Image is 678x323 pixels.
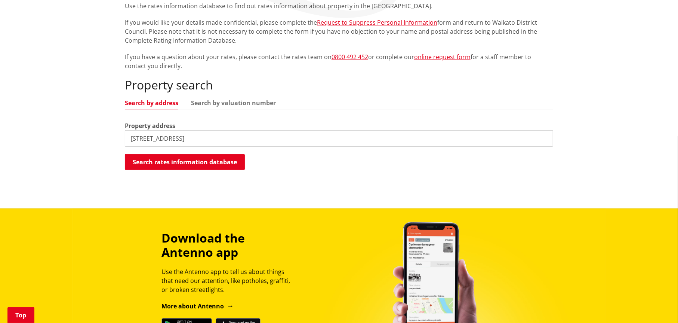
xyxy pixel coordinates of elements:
h3: Download the Antenno app [161,231,297,260]
p: If you would like your details made confidential, please complete the form and return to Waikato ... [125,18,553,45]
iframe: Messenger Launcher [644,292,671,319]
a: Search by valuation number [191,100,276,106]
label: Property address [125,121,175,130]
a: Top [7,307,34,323]
a: 0800 492 452 [332,53,368,61]
p: Use the rates information database to find out rates information about property in the [GEOGRAPHI... [125,1,553,10]
p: Use the Antenno app to tell us about things that need our attention, like potholes, graffiti, or ... [161,267,297,294]
a: online request form [414,53,471,61]
a: Request to Suppress Personal Information [317,18,437,27]
input: e.g. Duke Street NGARUAWAHIA [125,130,553,147]
a: Search by address [125,100,178,106]
p: If you have a question about your rates, please contact the rates team on or complete our for a s... [125,52,553,70]
a: More about Antenno [161,302,234,310]
h2: Property search [125,78,553,92]
button: Search rates information database [125,154,245,170]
